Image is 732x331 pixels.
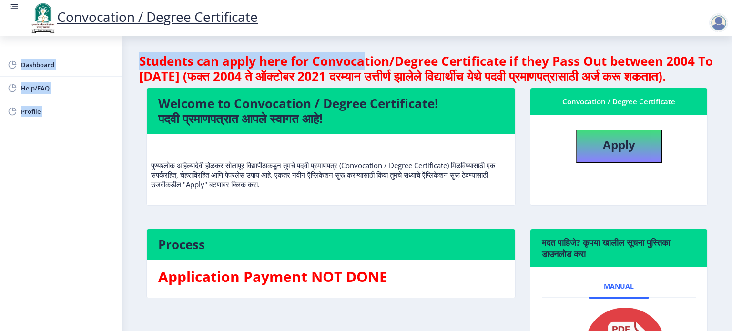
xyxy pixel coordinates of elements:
h3: Application Payment NOT DONE [158,267,504,286]
span: Help/FAQ [21,82,114,94]
span: Profile [21,106,114,117]
h4: Students can apply here for Convocation/Degree Certificate if they Pass Out between 2004 To [DATE... [139,53,715,84]
img: logo [29,2,57,34]
h6: मदत पाहिजे? कृपया खालील सूचना पुस्तिका डाउनलोड करा [542,237,696,260]
span: Manual [604,282,634,290]
h4: Welcome to Convocation / Degree Certificate! पदवी प्रमाणपत्रात आपले स्वागत आहे! [158,96,504,126]
div: Convocation / Degree Certificate [542,96,696,107]
h4: Process [158,237,504,252]
button: Apply [576,130,662,163]
p: पुण्यश्लोक अहिल्यादेवी होळकर सोलापूर विद्यापीठाकडून तुमचे पदवी प्रमाणपत्र (Convocation / Degree C... [151,141,511,189]
a: Manual [589,275,649,298]
a: Convocation / Degree Certificate [29,8,258,26]
b: Apply [603,137,635,152]
span: Dashboard [21,59,114,70]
